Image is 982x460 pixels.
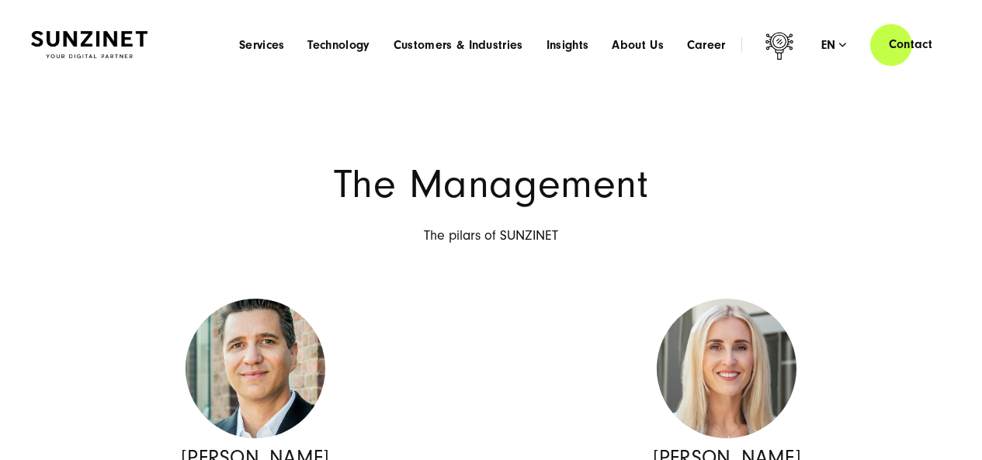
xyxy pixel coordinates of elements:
a: About Us [612,37,664,53]
a: Insights [547,37,589,53]
p: The pilars of SUNZINET [31,224,951,248]
a: Technology [307,37,370,53]
img: Theresa Gruhler - CEO Full service Digital Agentur SUNZINET [657,299,796,438]
a: Services [239,37,285,53]
div: en [821,37,847,53]
a: Career [687,37,726,53]
a: Customers & Industries [394,37,523,53]
img: georges-wolff-570x570 [186,299,325,438]
img: SUNZINET Full Service Digital Agentur [31,31,147,58]
h1: The Management [31,165,951,204]
a: Contact [870,22,951,67]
